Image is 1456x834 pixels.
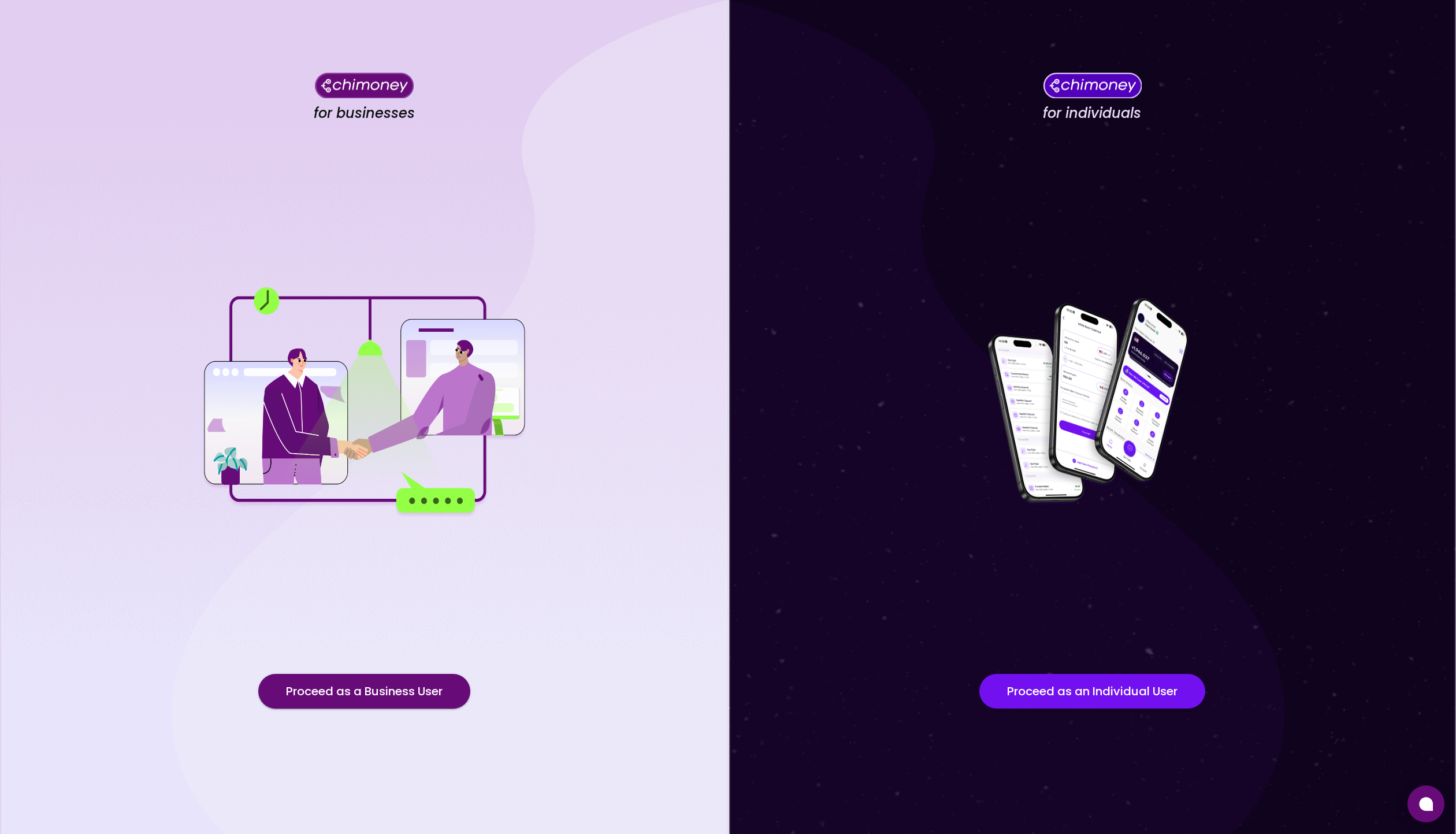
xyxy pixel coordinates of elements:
[1043,105,1141,122] h4: for individuals
[201,287,528,518] img: for businesses
[1407,785,1444,822] button: Open chat window
[968,287,1217,518] img: for individuals
[979,674,1205,709] button: Proceed as an Individual User
[1043,72,1142,98] img: Chimoney for individuals
[258,674,470,709] button: Proceed as a Business User
[315,72,414,98] img: Chimoney for businesses
[314,105,415,122] h4: for businesses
